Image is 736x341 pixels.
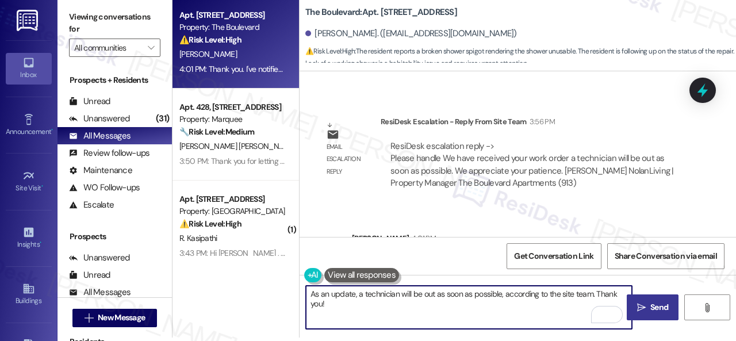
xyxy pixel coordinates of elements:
[179,9,286,21] div: Apt. [STREET_ADDRESS]
[703,303,711,312] i: 
[179,205,286,217] div: Property: [GEOGRAPHIC_DATA]
[51,126,53,134] span: •
[57,231,172,243] div: Prospects
[179,113,286,125] div: Property: Marquee
[69,95,110,108] div: Unread
[179,21,286,33] div: Property: The Boulevard
[305,28,517,40] div: [PERSON_NAME]. ([EMAIL_ADDRESS][DOMAIN_NAME])
[69,147,149,159] div: Review follow-ups
[179,219,241,229] strong: ⚠️ Risk Level: High
[57,74,172,86] div: Prospects + Residents
[514,250,593,262] span: Get Conversation Link
[69,182,140,194] div: WO Follow-ups
[179,193,286,205] div: Apt. [STREET_ADDRESS]
[85,313,93,323] i: 
[305,6,457,18] b: The Boulevard: Apt. [STREET_ADDRESS]
[41,182,43,190] span: •
[72,309,158,327] button: New Message
[627,294,678,320] button: Send
[153,110,172,128] div: (31)
[6,279,52,310] a: Buildings
[69,113,130,125] div: Unanswered
[179,64,615,74] div: 4:01 PM: Thank you. I've notified the site team about your work order. Let me know when you have ...
[327,141,371,178] div: Email escalation reply
[650,301,668,313] span: Send
[69,8,160,39] label: Viewing conversations for
[40,239,41,247] span: •
[69,164,132,177] div: Maintenance
[69,199,114,211] div: Escalate
[607,243,724,269] button: Share Conversation via email
[69,130,131,142] div: All Messages
[179,49,237,59] span: [PERSON_NAME]
[527,116,555,128] div: 3:56 PM
[69,269,110,281] div: Unread
[69,286,131,298] div: All Messages
[98,312,145,324] span: New Message
[179,141,296,151] span: [PERSON_NAME] [PERSON_NAME]
[179,101,286,113] div: Apt. 428, [STREET_ADDRESS]
[615,250,717,262] span: Share Conversation via email
[390,140,674,189] div: ResiDesk escalation reply -> Please handle We have received your work order a technician will be ...
[69,252,130,264] div: Unanswered
[179,127,254,137] strong: 🔧 Risk Level: Medium
[305,45,736,70] span: : The resident reports a broken shower spigot rendering the shower unusable. The resident is foll...
[17,10,40,31] img: ResiDesk Logo
[507,243,601,269] button: Get Conversation Link
[637,303,646,312] i: 
[179,233,217,243] span: R. Kasipathi
[74,39,142,57] input: All communities
[306,286,632,329] textarea: To enrich screen reader interactions, please activate Accessibility in Grammarly extension settings
[352,232,727,248] div: [PERSON_NAME]
[409,232,435,244] div: 4:01 PM
[6,53,52,84] a: Inbox
[6,166,52,197] a: Site Visit •
[179,35,241,45] strong: ⚠️ Risk Level: High
[305,47,355,56] strong: ⚠️ Risk Level: High
[148,43,154,52] i: 
[6,223,52,254] a: Insights •
[381,116,692,132] div: ResiDesk Escalation - Reply From Site Team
